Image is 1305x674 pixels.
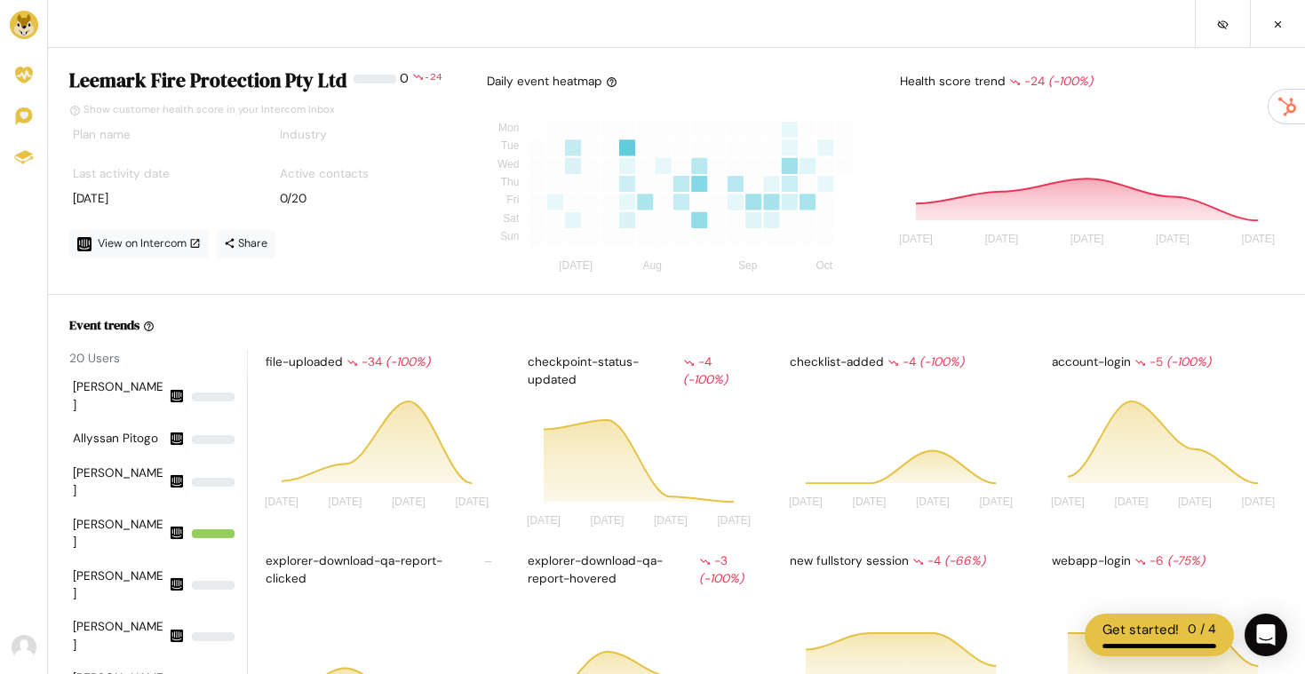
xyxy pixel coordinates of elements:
[69,103,335,116] a: Show customer health score in your Intercom Inbox
[192,529,235,538] div: 100%
[73,516,165,552] div: [PERSON_NAME]
[280,126,327,144] label: Industry
[329,496,362,509] tspan: [DATE]
[392,496,426,509] tspan: [DATE]
[899,234,933,246] tspan: [DATE]
[559,260,593,273] tspan: [DATE]
[916,496,950,509] tspan: [DATE]
[1051,496,1085,509] tspan: [DATE]
[192,435,235,444] div: 0%
[527,514,561,527] tspan: [DATE]
[1048,549,1284,574] div: webapp-login
[424,69,442,99] div: -24
[503,212,520,225] tspan: Sat
[69,350,247,368] div: 20 Users
[524,549,760,592] div: explorer-download-qa-report-hovered
[73,165,170,183] label: Last activity date
[887,353,964,371] div: -4
[591,514,625,527] tspan: [DATE]
[1166,354,1211,369] i: (-100%)
[683,372,728,387] i: (-100%)
[400,69,409,99] div: 0
[717,514,751,527] tspan: [DATE]
[455,496,489,509] tspan: [DATE]
[1188,620,1216,640] div: 0 / 4
[524,350,760,393] div: checkpoint-status-updated
[1134,353,1211,371] div: -5
[498,122,519,134] tspan: Mon
[192,393,235,401] div: 0%
[985,234,1019,246] tspan: [DATE]
[192,478,235,487] div: 0%
[1178,496,1212,509] tspan: [DATE]
[1115,496,1149,509] tspan: [DATE]
[73,378,165,415] div: [PERSON_NAME]
[1242,234,1276,246] tspan: [DATE]
[979,496,1013,509] tspan: [DATE]
[262,549,497,592] div: explorer-download-qa-report-clicked
[738,260,758,273] tspan: Sep
[786,350,1022,375] div: checklist-added
[192,632,235,641] div: 0%
[912,552,985,570] div: -4
[98,236,201,250] span: View on Intercom
[280,165,369,183] label: Active contacts
[1048,350,1284,375] div: account-login
[262,350,497,375] div: file-uploaded
[500,230,519,242] tspan: Sun
[500,176,519,188] tspan: Thu
[73,190,246,208] div: [DATE]
[789,496,823,509] tspan: [DATE]
[1009,73,1093,91] div: -24
[642,260,661,273] tspan: Aug
[265,496,298,509] tspan: [DATE]
[69,230,209,258] a: View on Intercom
[896,69,1284,94] div: Health score trend
[346,353,430,371] div: -34
[1156,234,1190,246] tspan: [DATE]
[816,260,832,273] tspan: Oct
[1070,234,1104,246] tspan: [DATE]
[487,73,617,91] div: Daily event heatmap
[1048,74,1093,89] i: (-100%)
[69,316,139,334] h6: Event trends
[73,618,165,654] div: [PERSON_NAME]
[501,140,520,153] tspan: Tue
[192,581,235,590] div: 0%
[280,190,453,208] div: 0/20
[919,354,964,369] i: (-100%)
[1241,496,1275,509] tspan: [DATE]
[497,158,519,170] tspan: Wed
[69,69,346,92] h4: Leemark Fire Protection Pty Ltd
[1102,620,1179,640] div: Get started!
[10,11,38,39] img: Brand
[73,430,165,449] div: Allyssan Pitogo
[12,635,36,660] img: Avatar
[1245,614,1287,656] div: Open Intercom Messenger
[1134,552,1205,570] div: -6
[853,496,887,509] tspan: [DATE]
[386,354,430,369] i: (-100%)
[699,552,756,589] div: -3
[683,353,756,390] div: -4
[506,194,519,207] tspan: Fri
[1167,553,1205,568] i: (-75%)
[699,571,744,586] i: (-100%)
[944,553,985,568] i: (-66%)
[73,567,165,604] div: [PERSON_NAME]
[786,549,1022,574] div: new fullstory session
[654,514,688,527] tspan: [DATE]
[216,230,275,258] a: Share
[73,464,165,501] div: [PERSON_NAME]
[73,126,131,144] label: Plan name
